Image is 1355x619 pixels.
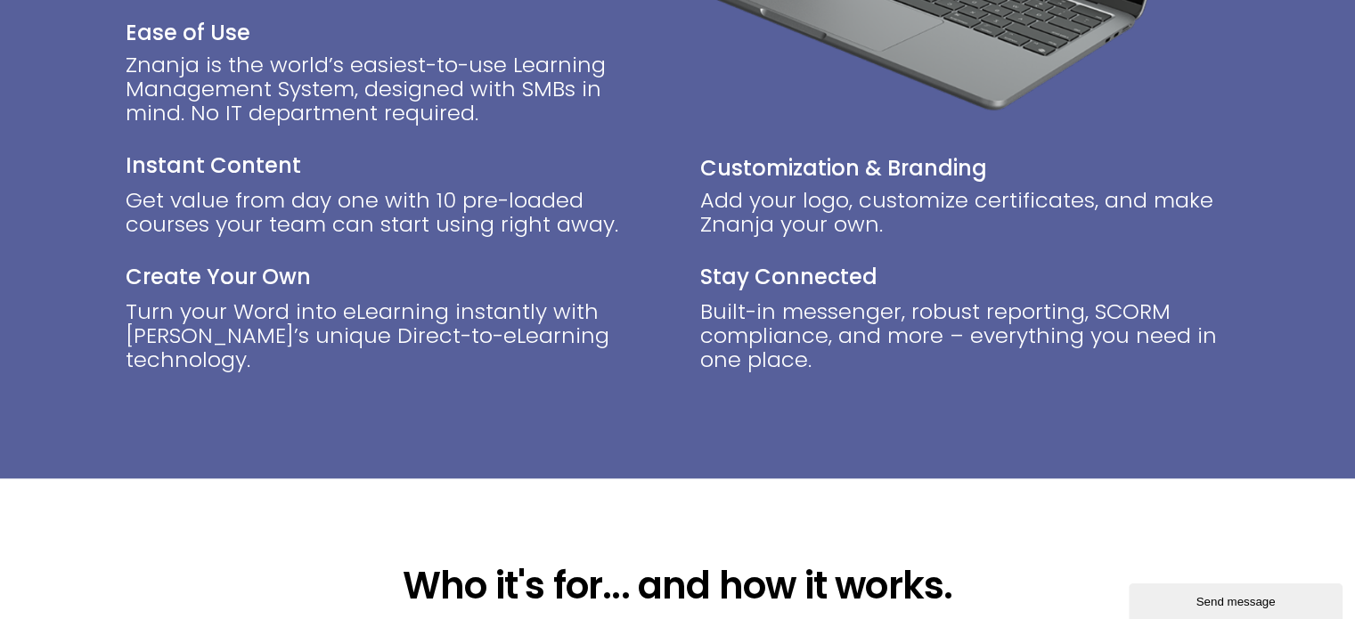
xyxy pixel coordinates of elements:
p: Customization & Branding [700,158,1230,179]
p: Turn your Word into eLearning instantly with [PERSON_NAME]’s unique Direct-to-eLearning technology. [126,299,656,371]
div: Built-in messenger, robust reporting, SCORM compliance, and more – everything you need in one place. [700,299,1230,371]
h2: Instant Content [126,151,656,179]
div: Add your logo, customize certificates, and make Znanja your own. [700,188,1230,263]
div: Znanja is the world’s easiest-to-use Learning Management System, designed with SMBs in mind. No I... [126,53,656,151]
h2: Who it's for... and how it works. [126,567,1230,605]
iframe: chat widget [1129,580,1346,619]
div: Get value from day one with 10 pre-loaded courses your team can start using right away. [126,188,656,263]
h2: Stay Connected [700,263,1230,290]
p: Ease of Use [126,22,656,44]
h2: Create Your Own [126,263,656,290]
